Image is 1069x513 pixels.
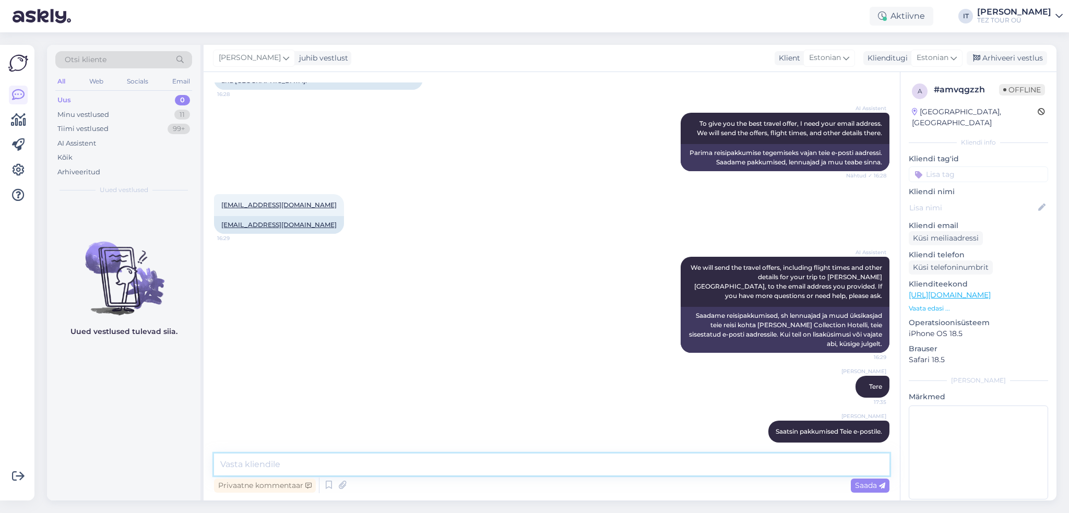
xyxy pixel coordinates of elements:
div: 0 [175,95,190,105]
div: Klienditugi [863,53,908,64]
div: TEZ TOUR OÜ [977,16,1051,25]
div: juhib vestlust [295,53,348,64]
span: 16:29 [217,234,256,242]
div: Minu vestlused [57,110,109,120]
div: [GEOGRAPHIC_DATA], [GEOGRAPHIC_DATA] [912,106,1038,128]
div: [PERSON_NAME] [909,376,1048,385]
p: Märkmed [909,391,1048,402]
span: AI Assistent [847,248,886,256]
div: [PERSON_NAME] [977,8,1051,16]
span: 16:28 [217,90,256,98]
span: Estonian [917,52,948,64]
span: We will send the travel offers, including flight times and other details for your trip to [PERSON... [691,264,884,300]
span: a [918,87,922,95]
input: Lisa nimi [909,202,1036,213]
a: [URL][DOMAIN_NAME] [909,290,991,300]
div: Web [87,75,105,88]
p: Uued vestlused tulevad siia. [70,326,177,337]
div: Saadame reisipakkumised, sh lennuajad ja muud üksikasjad teie reisi kohta [PERSON_NAME] Collectio... [681,307,889,353]
div: Klient [775,53,800,64]
div: Kõik [57,152,73,163]
span: Tere [869,383,882,390]
div: Küsi meiliaadressi [909,231,983,245]
p: Kliendi telefon [909,249,1048,260]
div: Küsi telefoninumbrit [909,260,993,275]
div: Kliendi info [909,138,1048,147]
span: Uued vestlused [100,185,148,195]
p: Operatsioonisüsteem [909,317,1048,328]
div: Email [170,75,192,88]
span: To give you the best travel offer, I need your email address. We will send the offers, flight tim... [697,120,884,137]
div: AI Assistent [57,138,96,149]
div: Parima reisipakkumise tegemiseks vajan teie e-posti aadressi. Saadame pakkumised, lennuajad ja mu... [681,144,889,171]
div: Arhiveeritud [57,167,100,177]
p: Brauser [909,343,1048,354]
span: Nähtud ✓ 16:28 [846,172,886,180]
div: 99+ [168,124,190,134]
p: Kliendi nimi [909,186,1048,197]
a: [EMAIL_ADDRESS][DOMAIN_NAME] [221,221,337,229]
div: IT [958,9,973,23]
span: Offline [999,84,1045,96]
span: AI Assistent [847,104,886,112]
span: Saada [855,481,885,490]
p: iPhone OS 18.5 [909,328,1048,339]
span: Saatsin pakkumised Teie e-postile. [776,427,882,435]
div: 11 [174,110,190,120]
div: Socials [125,75,150,88]
p: Safari 18.5 [909,354,1048,365]
span: 17:35 [847,443,886,451]
span: 16:29 [847,353,886,361]
div: Privaatne kommentaar [214,479,316,493]
span: [PERSON_NAME] [841,412,886,420]
p: Kliendi tag'id [909,153,1048,164]
p: Kliendi email [909,220,1048,231]
img: Askly Logo [8,53,28,73]
a: [PERSON_NAME]TEZ TOUR OÜ [977,8,1063,25]
span: Estonian [809,52,841,64]
span: 17:35 [847,398,886,406]
div: Aktiivne [870,7,933,26]
img: No chats [47,223,200,317]
input: Lisa tag [909,166,1048,182]
div: All [55,75,67,88]
div: # amvqgzzh [934,83,999,96]
span: [PERSON_NAME] [219,52,281,64]
a: [EMAIL_ADDRESS][DOMAIN_NAME] [221,201,337,209]
span: Otsi kliente [65,54,106,65]
div: Uus [57,95,71,105]
div: Arhiveeri vestlus [967,51,1047,65]
span: [PERSON_NAME] [841,367,886,375]
div: Tiimi vestlused [57,124,109,134]
p: Klienditeekond [909,279,1048,290]
p: Vaata edasi ... [909,304,1048,313]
